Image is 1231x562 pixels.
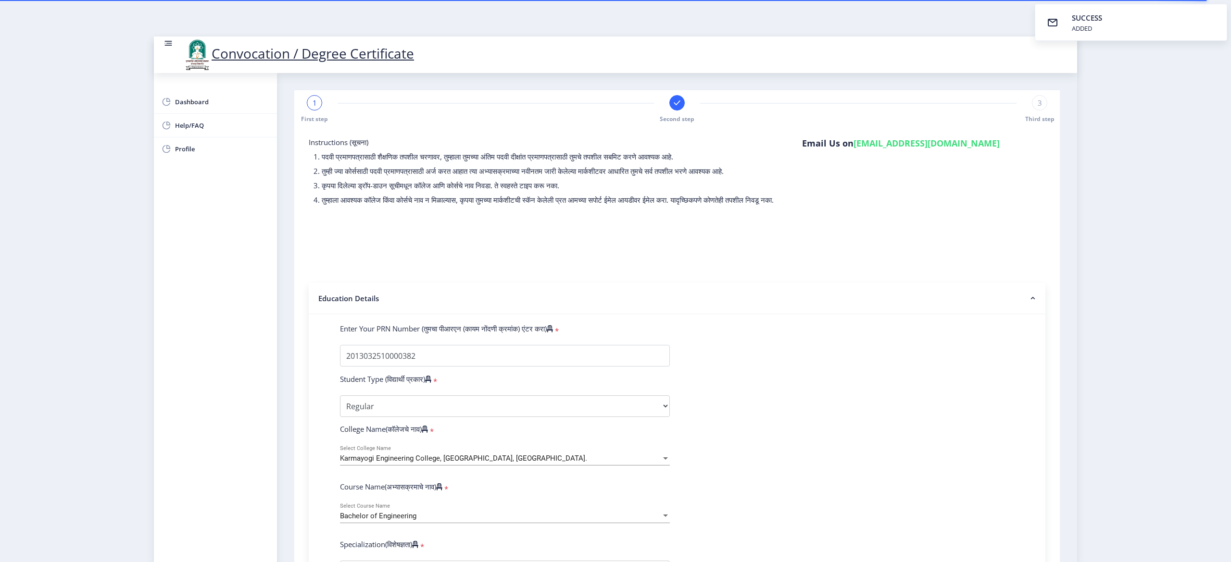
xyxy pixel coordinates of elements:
span: Karmayogi Engineering College, [GEOGRAPHIC_DATA], [GEOGRAPHIC_DATA]. [340,454,587,463]
a: Convocation / Degree Certificate [183,44,414,62]
span: 3 [1038,98,1042,108]
span: 1 [313,98,317,108]
p: 3. कृपया दिलेल्या ड्रॉप-डाउन सूचीमधून कॉलेज आणि कोर्सचे नाव निवडा. ते स्वहस्ते टाइप करू नका. [314,181,800,190]
nb-accordion-item-header: Education Details [309,283,1045,314]
span: Instructions (सूचना) [309,137,368,147]
h6: Email Us on [802,137,1000,149]
a: Profile [154,137,277,160]
label: Course Name(अभ्यासक्रमाचे नाव) [340,482,442,491]
label: Specialization(विशेषज्ञता) [340,539,418,549]
p: 2. तुम्ही ज्या कोर्ससाठी पदवी प्रमाणपत्रासाठी अर्ज करत आहात त्या अभ्यासक्रमाच्या नवीनतम जारी केले... [314,166,800,176]
span: Third step [1025,115,1055,123]
label: Student Type (विद्यार्थी प्रकार) [340,374,431,384]
span: First step [301,115,328,123]
label: College Name(कॉलेजचे नाव) [340,424,428,434]
span: Bachelor of Engineering [340,512,416,520]
span: Second step [660,115,694,123]
a: Help/FAQ [154,114,277,137]
div: ADDED [1072,24,1104,33]
a: [EMAIL_ADDRESS][DOMAIN_NAME] [854,137,1000,149]
span: Profile [175,143,269,155]
p: 4. तुम्हाला आवश्यक कॉलेज किंवा कोर्सचे नाव न मिळाल्यास, कृपया तुमच्या मार्कशीटची स्कॅन केलेली प्र... [314,195,800,205]
label: Enter Your PRN Number (तुमचा पीआरएन (कायम नोंदणी क्रमांक) एंटर करा) [340,324,553,333]
span: Dashboard [175,96,269,108]
input: PRN Number [340,345,670,367]
span: Help/FAQ [175,120,269,131]
img: logo [183,38,212,71]
a: Dashboard [154,90,277,113]
span: SUCCESS [1072,13,1102,23]
p: 1. पदवी प्रमाणपत्रासाठी शैक्षणिक तपशील चरणावर, तुम्हाला तुमच्या अंतिम पदवी दीक्षांत प्रमाणपत्रासा... [314,152,800,161]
